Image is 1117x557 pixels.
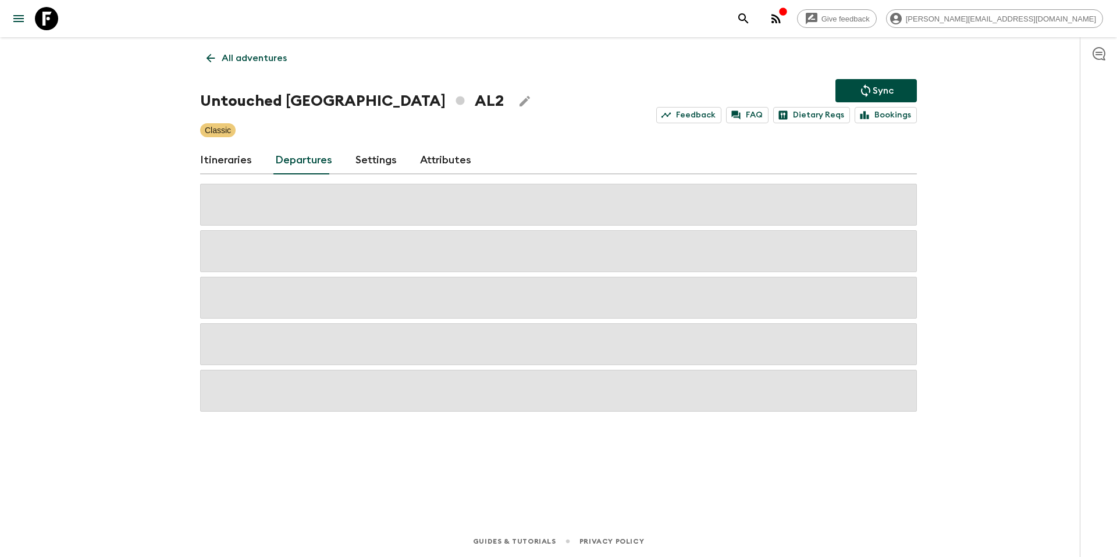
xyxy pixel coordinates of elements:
a: Departures [275,147,332,174]
a: Feedback [656,107,721,123]
a: Give feedback [797,9,877,28]
a: Dietary Reqs [773,107,850,123]
p: Classic [205,124,231,136]
h1: Untouched [GEOGRAPHIC_DATA] AL2 [200,90,504,113]
button: menu [7,7,30,30]
button: search adventures [732,7,755,30]
a: FAQ [726,107,769,123]
a: All adventures [200,47,293,70]
button: Edit Adventure Title [513,90,536,113]
p: All adventures [222,51,287,65]
p: Sync [873,84,894,98]
a: Bookings [855,107,917,123]
a: Itineraries [200,147,252,174]
a: Privacy Policy [579,535,644,548]
span: Give feedback [815,15,876,23]
div: [PERSON_NAME][EMAIL_ADDRESS][DOMAIN_NAME] [886,9,1103,28]
button: Sync adventure departures to the booking engine [835,79,917,102]
span: [PERSON_NAME][EMAIL_ADDRESS][DOMAIN_NAME] [899,15,1102,23]
a: Settings [355,147,397,174]
a: Attributes [420,147,471,174]
a: Guides & Tutorials [473,535,556,548]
